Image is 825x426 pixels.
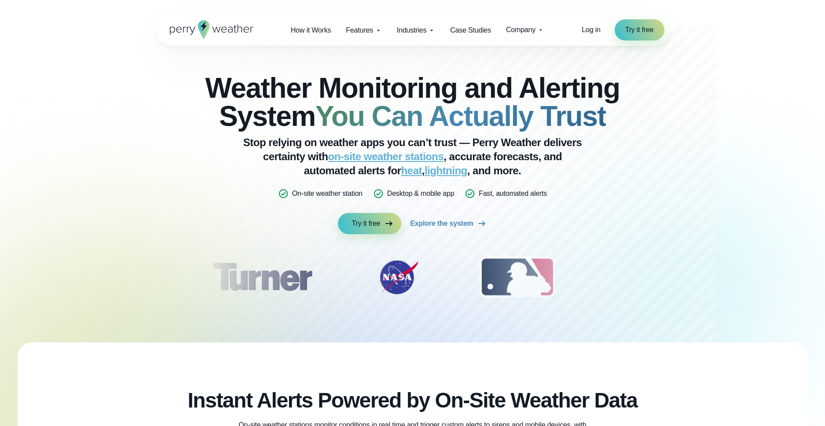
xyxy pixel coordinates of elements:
[615,19,664,40] a: Try it free
[200,255,626,304] div: slideshow
[397,25,426,36] span: Industries
[425,165,467,176] a: lightning
[479,188,547,199] p: Fast, automated alerts
[200,74,626,130] h2: Weather Monitoring and Alerting System
[328,151,444,162] a: on-site weather stations
[188,388,638,413] h2: Instant Alerts Powered by On-Site Weather Data
[338,213,402,234] a: Try it free
[582,26,600,33] span: Log in
[471,255,564,299] div: 3 of 12
[292,188,363,199] p: On-site weather station
[471,255,564,299] img: MLB.svg
[315,100,606,132] strong: You Can Actually Trust
[625,25,654,35] span: Try it free
[443,21,499,39] a: Case Studies
[450,25,491,36] span: Case Studies
[387,188,455,199] p: Desktop & mobile app
[410,218,473,229] span: Explore the system
[283,21,339,39] a: How it Works
[606,255,676,299] img: PGA.svg
[291,25,331,36] span: How it Works
[199,255,324,299] img: Turner-Construction_1.svg
[237,136,589,178] p: Stop relying on weather apps you can’t trust — Perry Weather delivers certainty with , accurate f...
[367,255,429,299] div: 2 of 12
[410,213,487,234] a: Explore the system
[346,25,373,36] span: Features
[401,165,422,176] a: heat
[606,255,676,299] div: 4 of 12
[367,255,429,299] img: NASA.svg
[582,25,600,35] a: Log in
[352,218,381,229] span: Try it free
[506,25,535,35] span: Company
[199,255,324,299] div: 1 of 12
